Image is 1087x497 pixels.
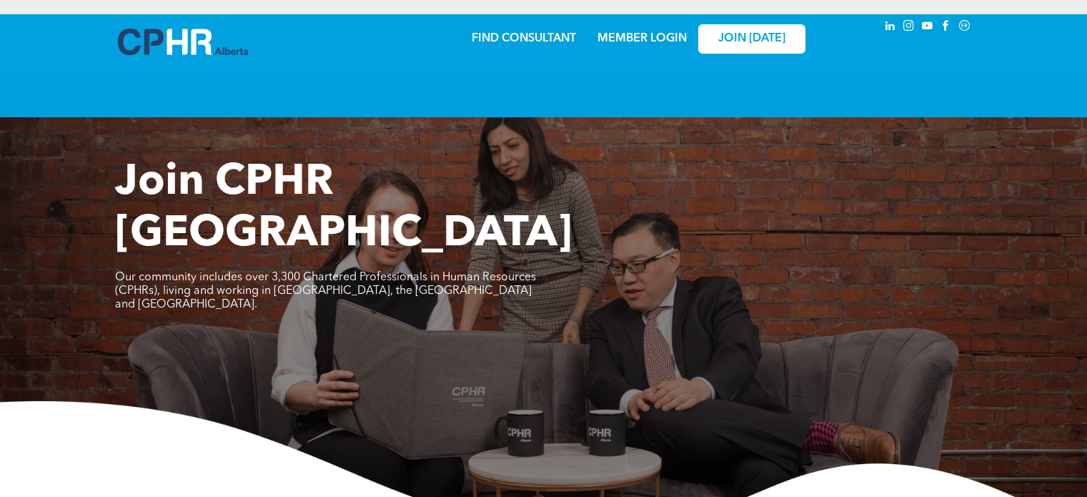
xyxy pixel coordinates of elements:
[118,29,248,55] img: A blue and white logo for cp alberta
[920,18,935,37] a: youtube
[901,18,917,37] a: instagram
[597,33,687,44] a: MEMBER LOGIN
[115,272,536,310] span: Our community includes over 3,300 Chartered Professionals in Human Resources (CPHRs), living and ...
[883,18,898,37] a: linkedin
[938,18,954,37] a: facebook
[718,32,785,46] span: JOIN [DATE]
[115,162,572,256] span: Join CPHR [GEOGRAPHIC_DATA]
[698,24,805,54] a: JOIN [DATE]
[472,33,576,44] a: FIND CONSULTANT
[957,18,973,37] a: Social network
